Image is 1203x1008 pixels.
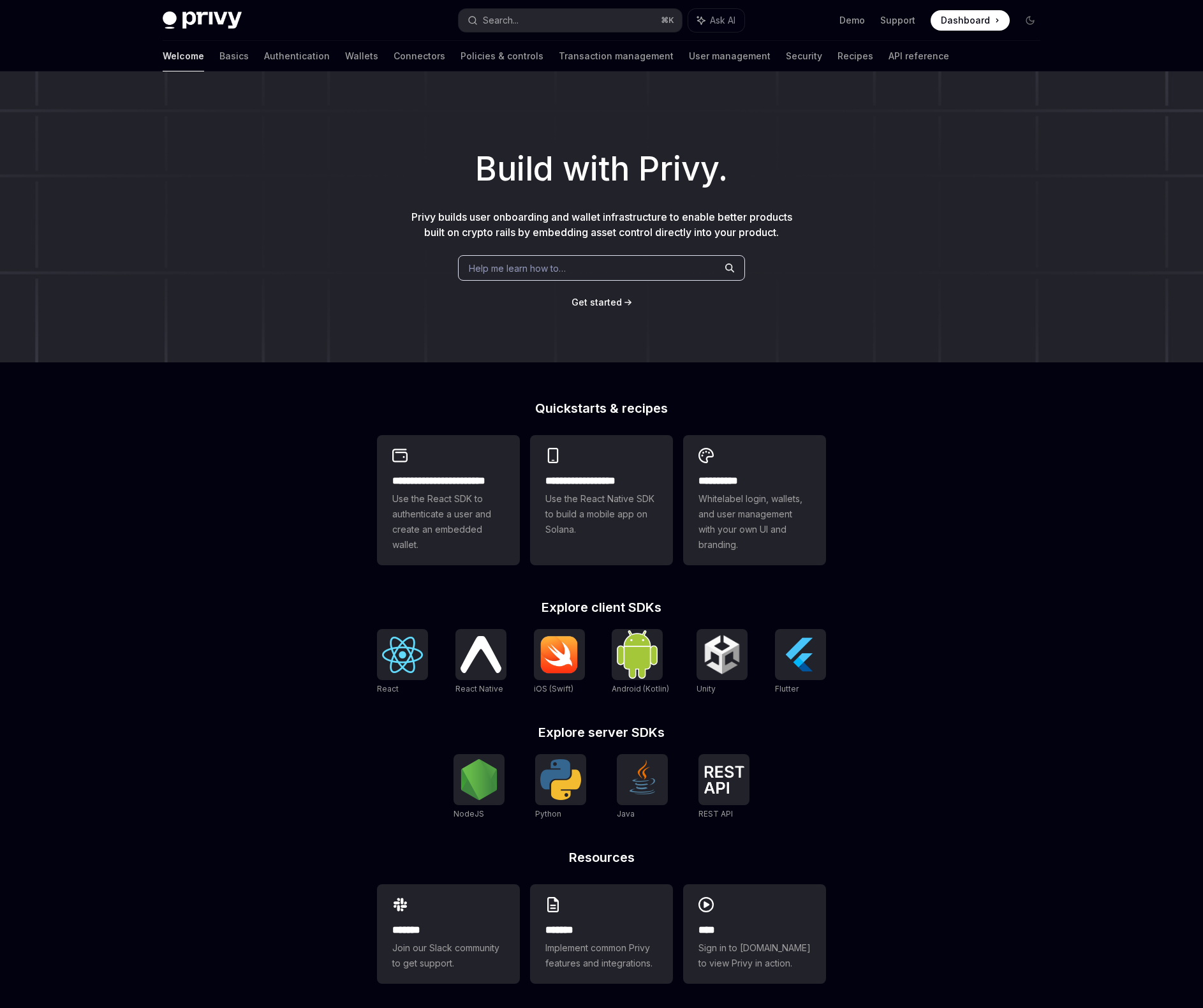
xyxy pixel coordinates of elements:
a: React NativeReact Native [455,629,506,695]
button: Toggle dark mode [1020,10,1040,31]
img: Python [540,759,581,800]
img: Android (Kotlin) [617,630,658,678]
a: NodeJSNodeJS [454,754,505,820]
a: API reference [889,41,949,71]
span: Use the React Native SDK to build a mobile app on Solana. [545,491,658,537]
a: ReactReact [377,629,428,695]
span: Implement common Privy features and integrations. [545,940,658,971]
a: Wallets [345,41,378,71]
span: Java [617,809,635,819]
img: Java [622,759,663,800]
img: REST API [704,766,744,794]
a: **** **Implement common Privy features and integrations. [530,884,673,984]
a: iOS (Swift)iOS (Swift) [534,629,585,695]
span: NodeJS [454,809,484,819]
a: Get started [572,296,622,309]
a: Authentication [264,41,330,71]
img: React Native [461,636,501,672]
span: Dashboard [941,14,990,27]
span: Privy builds user onboarding and wallet infrastructure to enable better products built on crypto ... [411,211,792,239]
span: Ask AI [710,14,735,27]
h1: Build with Privy. [20,144,1183,194]
span: Use the React SDK to authenticate a user and create an embedded wallet. [392,491,505,552]
a: Transaction management [559,41,674,71]
a: FlutterFlutter [775,629,826,695]
a: Welcome [163,41,204,71]
img: NodeJS [459,759,499,800]
a: Android (Kotlin)Android (Kotlin) [612,629,669,695]
a: Recipes [838,41,873,71]
span: React [377,684,399,693]
span: Help me learn how to… [469,262,566,275]
a: JavaJava [617,754,668,820]
a: **** **** **** ***Use the React Native SDK to build a mobile app on Solana. [530,435,673,565]
img: iOS (Swift) [539,635,580,674]
span: Whitelabel login, wallets, and user management with your own UI and branding. [698,491,811,552]
span: REST API [698,809,733,819]
a: Policies & controls [461,41,543,71]
button: Search...⌘K [459,9,682,32]
a: PythonPython [535,754,586,820]
span: Flutter [775,684,799,693]
h2: Quickstarts & recipes [377,402,826,415]
a: UnityUnity [697,629,748,695]
h2: Explore client SDKs [377,601,826,614]
a: Support [880,14,915,27]
span: Get started [572,297,622,308]
span: iOS (Swift) [534,684,573,693]
a: Security [786,41,822,71]
button: Ask AI [688,9,744,32]
a: ****Sign in to [DOMAIN_NAME] to view Privy in action. [683,884,826,984]
h2: Explore server SDKs [377,726,826,739]
a: Dashboard [931,10,1010,31]
a: Connectors [394,41,445,71]
span: Python [535,809,561,819]
div: Search... [483,13,519,28]
a: **** **Join our Slack community to get support. [377,884,520,984]
img: React [382,637,423,673]
img: dark logo [163,11,242,29]
img: Unity [702,634,742,675]
img: Flutter [780,634,821,675]
span: Join our Slack community to get support. [392,940,505,971]
span: React Native [455,684,503,693]
a: Demo [839,14,865,27]
h2: Resources [377,851,826,864]
a: Basics [219,41,249,71]
span: Sign in to [DOMAIN_NAME] to view Privy in action. [698,940,811,971]
span: ⌘ K [661,15,674,26]
span: Android (Kotlin) [612,684,669,693]
span: Unity [697,684,716,693]
a: REST APIREST API [698,754,749,820]
a: User management [689,41,771,71]
a: **** *****Whitelabel login, wallets, and user management with your own UI and branding. [683,435,826,565]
